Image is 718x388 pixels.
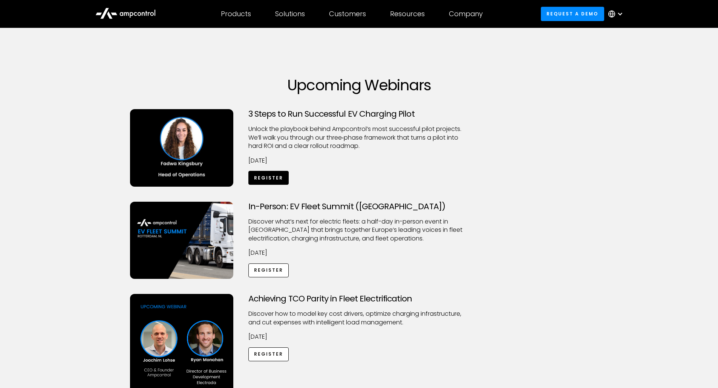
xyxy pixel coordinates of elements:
[248,310,470,327] p: Discover how to model key cost drivers, optimize charging infrastructure, and cut expenses with i...
[221,10,251,18] div: Products
[275,10,305,18] div: Solutions
[541,7,604,21] a: Request a demo
[248,157,470,165] p: [DATE]
[130,76,588,94] h1: Upcoming Webinars
[329,10,366,18] div: Customers
[248,294,470,304] h3: Achieving TCO Parity in Fleet Electrification
[248,263,289,277] a: Register
[248,125,470,150] p: Unlock the playbook behind Ampcontrol’s most successful pilot projects. We’ll walk you through ou...
[390,10,425,18] div: Resources
[449,10,483,18] div: Company
[248,109,470,119] h3: 3 Steps to Run Successful EV Charging Pilot
[248,202,470,211] h3: In-Person: EV Fleet Summit ([GEOGRAPHIC_DATA])
[248,347,289,361] a: Register
[248,249,470,257] p: [DATE]
[248,333,470,341] p: [DATE]
[248,218,470,243] p: ​Discover what’s next for electric fleets: a half-day in-person event in [GEOGRAPHIC_DATA] that b...
[248,171,289,185] a: Register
